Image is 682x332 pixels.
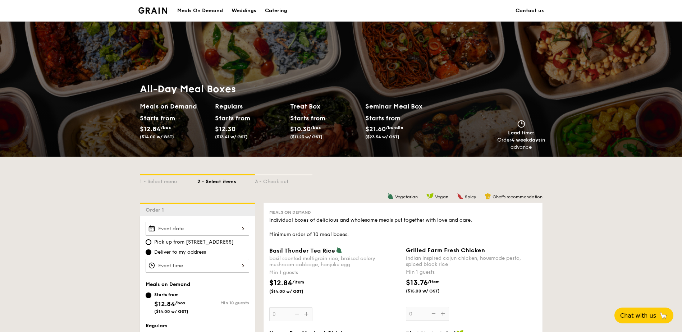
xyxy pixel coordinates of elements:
[516,120,527,128] img: icon-clock.2db775ea.svg
[197,175,255,185] div: 2 - Select items
[292,280,304,285] span: /item
[146,281,190,287] span: Meals on Demand
[406,288,455,294] span: ($15.00 w/ GST)
[146,249,151,255] input: Deliver to my address
[140,83,440,96] h1: All-Day Meal Boxes
[365,101,440,111] h2: Seminar Meal Box
[457,193,463,199] img: icon-spicy.37a8142b.svg
[215,125,235,133] span: $12.30
[269,255,400,268] div: basil scented multigrain rice, braised celery mushroom cabbage, hanjuku egg
[620,312,656,319] span: Chat with us
[365,134,399,139] span: ($23.54 w/ GST)
[146,239,151,245] input: Pick up from [STREET_ADDRESS]
[365,113,400,124] div: Starts from
[426,193,434,199] img: icon-vegan.f8ff3823.svg
[197,300,249,305] div: Min 10 guests
[146,323,168,329] span: Regulars
[215,113,247,124] div: Starts from
[493,194,543,199] span: Chef's recommendation
[435,194,448,199] span: Vegan
[269,279,292,287] span: $12.84
[146,222,249,236] input: Event date
[140,113,172,124] div: Starts from
[154,239,234,246] span: Pick up from [STREET_ADDRESS]
[511,137,541,143] strong: 4 weekdays
[406,247,485,254] span: Grilled Farm Fresh Chicken
[395,194,418,199] span: Vegetarian
[336,247,342,253] img: icon-vegetarian.fe4039eb.svg
[154,309,188,314] span: ($14.00 w/ GST)
[508,130,535,136] span: Lead time:
[290,101,360,111] h2: Treat Box
[175,300,186,305] span: /box
[659,312,668,320] span: 🦙
[140,175,197,185] div: 1 - Select menu
[215,134,248,139] span: ($13.41 w/ GST)
[138,7,168,14] a: Logotype
[387,193,394,199] img: icon-vegetarian.fe4039eb.svg
[406,269,537,276] div: Min 1 guests
[614,308,673,323] button: Chat with us🦙
[290,134,322,139] span: ($11.23 w/ GST)
[269,269,400,276] div: Min 1 guests
[215,101,284,111] h2: Regulars
[138,7,168,14] img: Grain
[146,259,249,273] input: Event time
[154,300,175,308] span: $12.84
[146,207,167,213] span: Order 1
[428,279,440,284] span: /item
[269,247,335,254] span: Basil Thunder Tea Rice
[290,125,311,133] span: $10.30
[497,137,545,151] div: Order in advance
[485,193,491,199] img: icon-chef-hat.a58ddaea.svg
[406,278,428,287] span: $13.76
[255,175,312,185] div: 3 - Check out
[269,210,311,215] span: Meals on Demand
[161,125,171,130] span: /box
[406,255,537,267] div: indian inspired cajun chicken, housmade pesto, spiced black rice
[154,292,188,298] div: Starts from
[290,113,322,124] div: Starts from
[140,101,209,111] h2: Meals on Demand
[154,249,206,256] span: Deliver to my address
[465,194,476,199] span: Spicy
[365,125,386,133] span: $21.60
[269,289,318,294] span: ($14.00 w/ GST)
[146,292,151,298] input: Starts from$12.84/box($14.00 w/ GST)Min 10 guests
[269,217,537,238] div: Individual boxes of delicious and wholesome meals put together with love and care. Minimum order ...
[140,125,161,133] span: $12.84
[386,125,403,130] span: /bundle
[311,125,321,130] span: /box
[140,134,174,139] span: ($14.00 w/ GST)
